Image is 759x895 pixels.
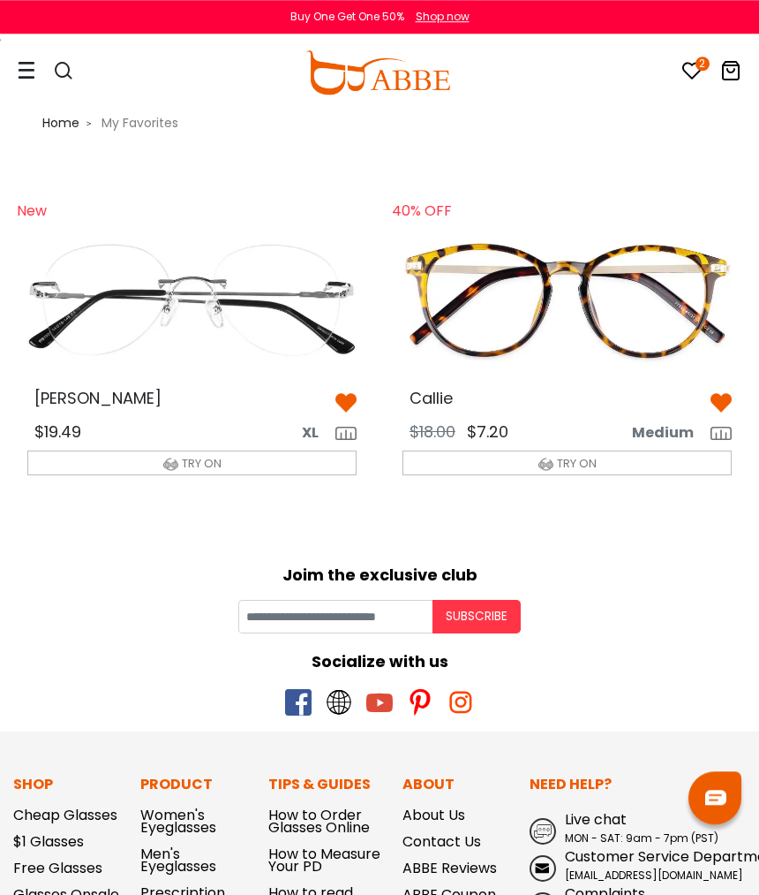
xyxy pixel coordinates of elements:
[302,422,333,444] span: XL
[34,387,162,409] span: [PERSON_NAME]
[402,805,465,825] a: About Us
[17,190,105,238] div: New
[530,774,746,795] p: Need Help?
[407,689,433,716] span: pinterest
[565,809,627,830] span: Live chat
[416,9,470,25] div: Shop now
[530,846,746,884] a: Customer Service Department [EMAIL_ADDRESS][DOMAIN_NAME]
[407,9,470,24] a: Shop now
[530,809,746,846] a: Live chat MON - SAT: 9am - 7pm (PST)
[681,64,703,84] a: 2
[13,858,102,878] a: Free Glasses
[13,559,746,587] div: Joim the exclusive club
[710,392,732,413] img: belike_btn.png
[94,114,185,132] span: My Favorites
[42,112,79,133] a: Home
[467,421,508,443] span: $7.20
[366,689,393,716] span: youtube
[402,774,512,795] p: About
[402,451,732,475] button: TRY ON
[140,844,216,876] a: Men's Eyeglasses
[565,868,743,883] span: [EMAIL_ADDRESS][DOMAIN_NAME]
[305,50,450,95] img: abbeglasses.com
[238,600,432,633] input: Your email
[13,831,84,852] a: $1 Glasses
[182,455,222,472] span: TRY ON
[27,451,357,475] button: TRY ON
[557,455,597,472] span: TRY ON
[710,427,732,441] img: size ruler
[410,387,453,409] span: Callie
[565,831,718,846] span: MON - SAT: 9am - 7pm (PST)
[632,422,708,444] span: Medium
[86,118,92,130] i: >
[13,649,746,673] div: Socialize with us
[13,805,117,825] a: Cheap Glasses
[392,190,480,238] div: 40% OFF
[163,457,178,472] img: tryon
[268,844,380,876] a: How to Measure Your PD
[705,790,726,805] img: chat
[285,689,312,716] span: facebook
[447,689,474,716] span: instagram
[34,421,81,443] span: $19.49
[268,774,385,795] p: Tips & Guides
[335,427,357,441] img: size ruler
[42,114,79,132] span: Home
[432,600,521,633] button: Subscribe
[140,805,216,838] a: Women's Eyeglasses
[290,9,404,25] div: Buy One Get One 50%
[402,831,481,852] a: Contact Us
[140,774,250,795] p: Product
[538,457,553,472] img: tryon
[410,421,455,443] span: $18.00
[695,57,710,71] i: 2
[402,858,497,878] a: ABBE Reviews
[326,689,352,716] span: twitter
[335,392,357,413] img: belike_btn.png
[268,805,370,838] a: How to Order Glasses Online
[13,774,123,795] p: Shop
